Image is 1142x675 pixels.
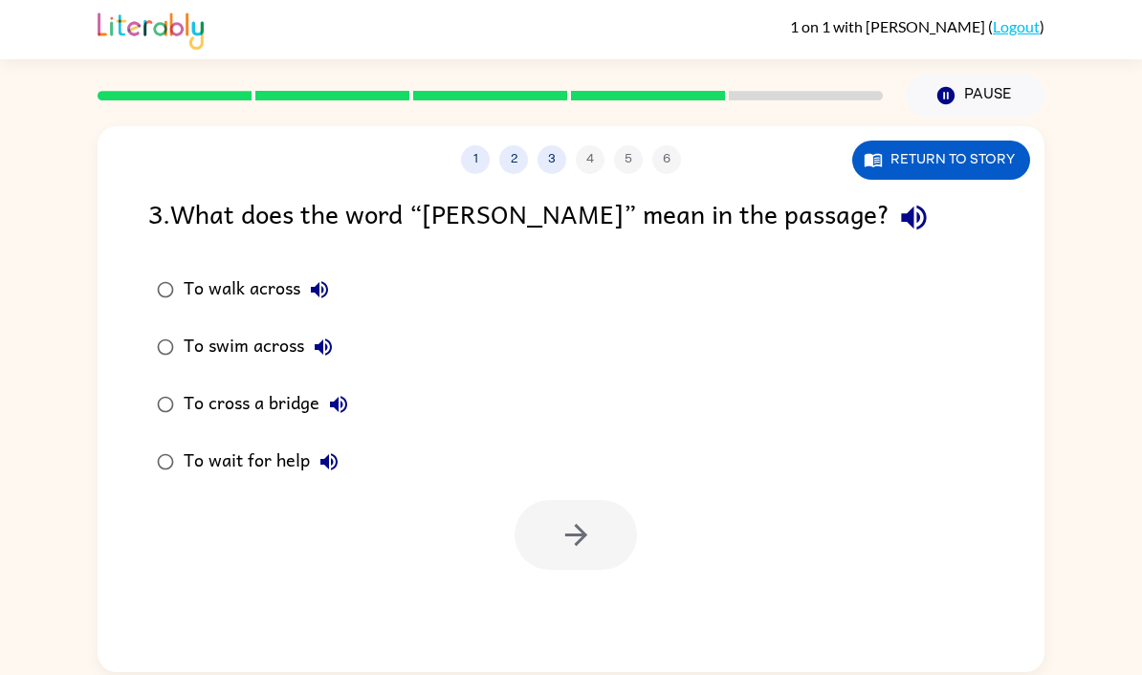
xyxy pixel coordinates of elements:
div: To cross a bridge [184,385,358,424]
a: Logout [993,17,1040,35]
img: Literably [98,8,204,50]
div: To walk across [184,271,339,309]
button: 1 [461,145,490,174]
button: To walk across [300,271,339,309]
div: 3 . What does the word “[PERSON_NAME]” mean in the passage? [148,193,994,242]
button: 2 [499,145,528,174]
button: To swim across [304,328,342,366]
button: 3 [538,145,566,174]
div: To wait for help [184,443,348,481]
div: To swim across [184,328,342,366]
button: Pause [906,74,1044,118]
span: 1 on 1 with [PERSON_NAME] [790,17,988,35]
button: To wait for help [310,443,348,481]
button: Return to story [852,141,1030,180]
button: To cross a bridge [319,385,358,424]
div: ( ) [790,17,1044,35]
